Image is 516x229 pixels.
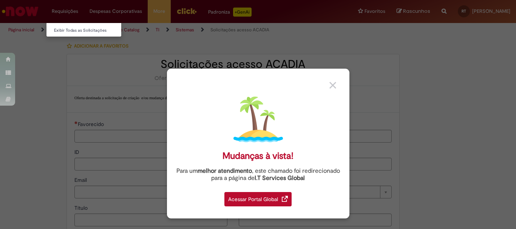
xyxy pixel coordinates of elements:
div: Para um , este chamado foi redirecionado para a página de [173,168,344,182]
img: island.png [233,95,283,144]
div: Acessar Portal Global [224,192,292,206]
a: Acessar Portal Global [224,188,292,206]
ul: Requisições [46,23,122,37]
div: Mudanças à vista! [222,151,294,161]
a: I.T Services Global [255,170,305,182]
strong: melhor atendimento [198,167,252,175]
img: redirect_link.png [282,196,288,202]
img: close_button_grey.png [329,82,336,89]
a: Exibir Todas as Solicitações [46,26,130,35]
